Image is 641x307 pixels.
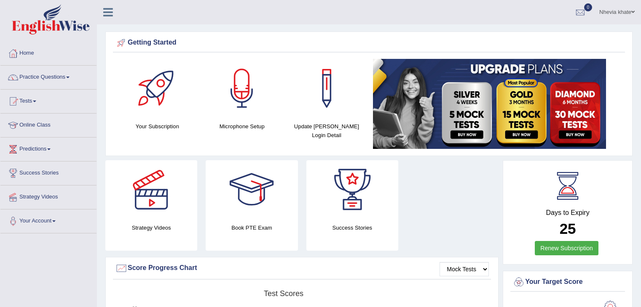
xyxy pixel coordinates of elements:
a: Renew Subscription [535,241,598,255]
h4: Days to Expiry [512,209,623,217]
h4: Strategy Videos [105,223,197,232]
a: Predictions [0,138,97,159]
span: 0 [584,3,593,11]
h4: Success Stories [306,223,398,232]
b: 25 [560,220,576,237]
h4: Update [PERSON_NAME] Login Detail [289,122,365,140]
a: Online Class [0,114,97,135]
a: Home [0,42,97,63]
a: Strategy Videos [0,185,97,206]
div: Getting Started [115,37,623,49]
h4: Book PTE Exam [206,223,298,232]
div: Your Target Score [512,276,623,288]
div: Score Progress Chart [115,262,489,275]
a: Success Stories [0,161,97,183]
a: Your Account [0,209,97,230]
a: Tests [0,90,97,111]
img: small5.jpg [373,59,606,149]
h4: Microphone Setup [204,122,280,131]
a: Practice Questions [0,66,97,87]
tspan: Test scores [264,289,303,298]
h4: Your Subscription [119,122,196,131]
